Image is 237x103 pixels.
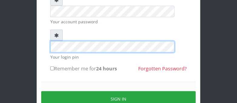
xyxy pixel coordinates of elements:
[50,65,117,72] label: Remember me for
[96,65,117,72] b: 24 hours
[50,54,187,60] small: Your login pin
[50,18,187,25] small: Your account password
[50,66,54,70] input: Remember me for24 hours
[138,65,187,72] a: Forgotten Password?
